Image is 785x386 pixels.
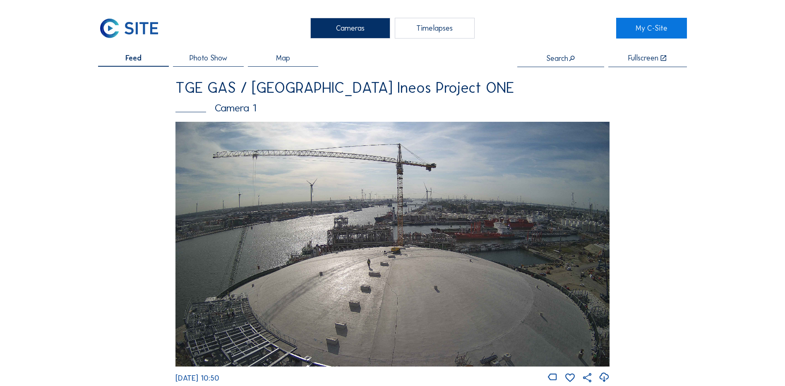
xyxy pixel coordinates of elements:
[175,103,610,113] div: Camera 1
[276,54,290,62] span: Map
[628,54,658,62] div: Fullscreen
[125,54,142,62] span: Feed
[98,18,160,39] img: C-SITE Logo
[395,18,475,39] div: Timelapses
[98,18,169,39] a: C-SITE Logo
[175,374,219,383] span: [DATE] 10:50
[310,18,390,39] div: Cameras
[175,80,610,95] div: TGE GAS / [GEOGRAPHIC_DATA] Ineos Project ONE
[616,18,687,39] a: My C-Site
[190,54,227,62] span: Photo Show
[175,122,610,366] img: Image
